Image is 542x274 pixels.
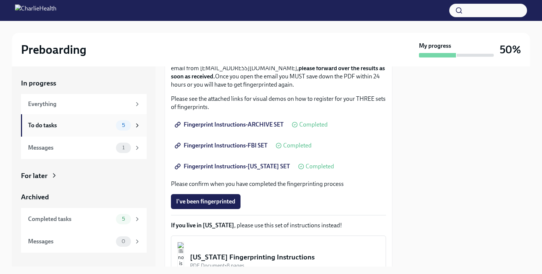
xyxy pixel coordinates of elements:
p: Please note: Once printed, You will receive the FBI results directly to your personal email from ... [171,56,386,89]
div: PDF Document • 8 pages [190,262,380,269]
a: In progress [21,78,147,88]
div: Messages [28,144,113,152]
span: 0 [117,239,130,244]
div: Everything [28,100,131,108]
span: Fingerprint Instructions-[US_STATE] SET [176,163,290,170]
span: I've been fingerprinted [176,198,235,205]
span: Completed [299,122,328,128]
p: , please use this set of instructions instead! [171,221,386,230]
span: Completed [306,164,334,169]
button: I've been fingerprinted [171,194,241,209]
h2: Preboarding [21,42,86,57]
a: Fingerprint Instructions-FBI SET [171,138,273,153]
div: For later [21,171,48,181]
a: Completed tasks5 [21,208,147,230]
img: CharlieHealth [15,4,56,16]
a: To do tasks5 [21,114,147,137]
span: Completed [283,143,312,149]
a: Fingerprint Instructions-ARCHIVE SET [171,117,289,132]
a: Fingerprint Instructions-[US_STATE] SET [171,159,295,174]
strong: If you live in [US_STATE] [171,222,234,229]
a: Messages1 [21,137,147,159]
span: Fingerprint Instructions-FBI SET [176,142,267,149]
span: 5 [117,216,129,222]
span: 5 [117,122,129,128]
div: Messages [28,237,113,246]
span: 1 [118,145,129,150]
strong: My progress [419,42,451,50]
div: Completed tasks [28,215,113,223]
p: Please see the attached links for visual demos on how to register for your THREE sets of fingerpr... [171,95,386,111]
p: Please confirm when you have completed the fingerprinting process [171,180,386,188]
h3: 50% [500,43,521,56]
a: Everything [21,94,147,114]
div: [US_STATE] Fingerprinting Instructions [190,252,380,262]
a: For later [21,171,147,181]
div: To do tasks [28,121,113,130]
a: Messages0 [21,230,147,253]
span: Fingerprint Instructions-ARCHIVE SET [176,121,284,128]
a: Archived [21,192,147,202]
